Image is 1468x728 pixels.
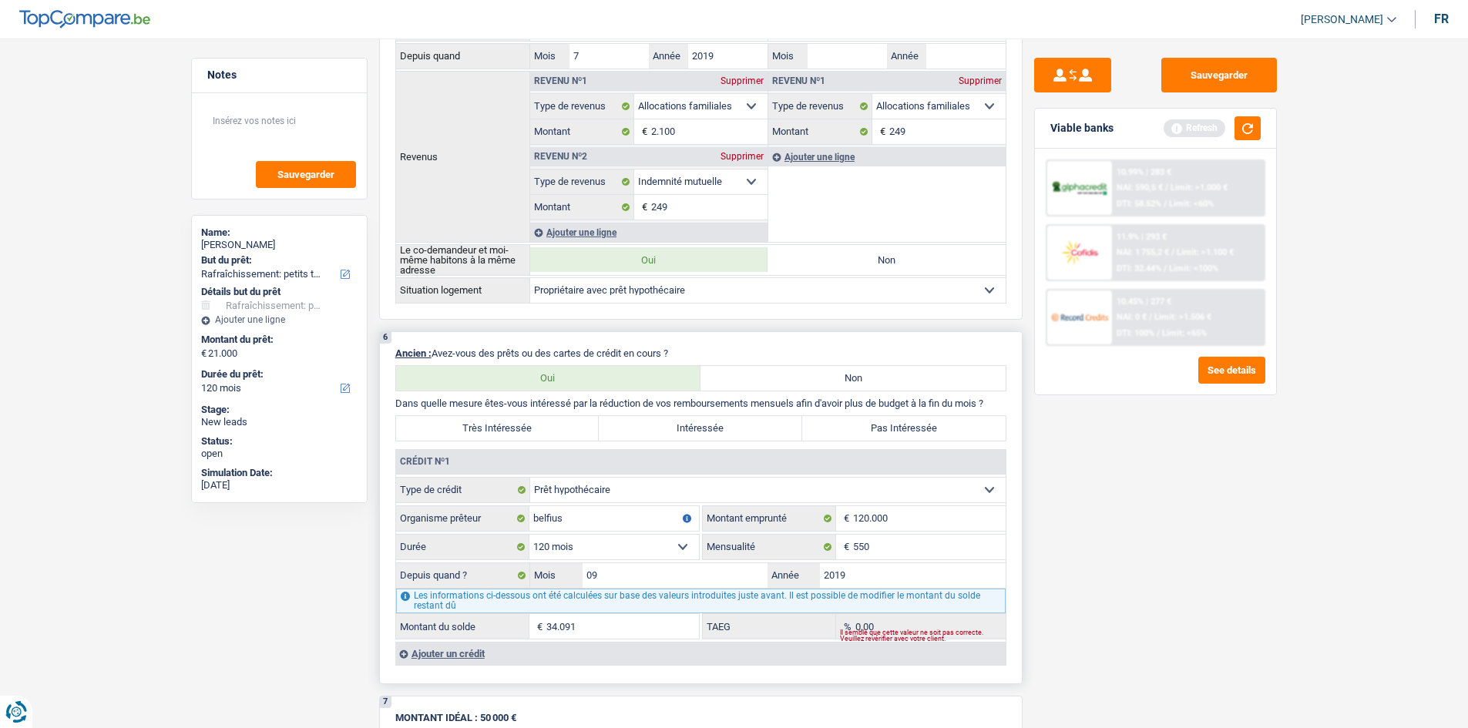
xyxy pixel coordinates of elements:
[955,76,1006,86] div: Supprimer
[688,44,768,69] input: AAAA
[703,614,836,639] label: TAEG
[395,712,516,723] span: MONTANT IDÉAL : 50 000 €
[1288,7,1396,32] a: [PERSON_NAME]
[530,247,768,272] label: Oui
[1164,199,1167,209] span: /
[530,119,634,144] label: Montant
[201,404,358,416] div: Stage:
[201,368,354,381] label: Durée du prêt:
[836,506,853,531] span: €
[395,642,1006,665] div: Ajouter un crédit
[768,119,872,144] label: Montant
[649,44,688,69] label: Année
[1169,263,1218,273] span: Limit: <100%
[530,563,583,588] label: Mois
[836,535,853,559] span: €
[1117,297,1171,307] div: 10.45% | 277 €
[1165,183,1168,193] span: /
[201,286,358,298] div: Détails but du prêt
[530,94,634,119] label: Type de revenus
[530,223,768,242] div: Ajouter une ligne
[1117,312,1147,322] span: NAI: 0 €
[395,244,529,275] th: Le co-demandeur et moi-même habitons à la même adresse
[395,347,432,359] span: Ancien :
[530,152,591,161] div: Revenu nº2
[569,44,649,69] input: MM
[1434,12,1449,26] div: fr
[926,44,1006,69] input: AAAA
[207,69,351,82] h5: Notes
[396,563,530,588] label: Depuis quand ?
[201,239,358,251] div: [PERSON_NAME]
[530,169,634,194] label: Type de revenus
[395,43,529,69] th: Depuis quand
[1117,183,1163,193] span: NAI: 590,5 €
[1162,328,1207,338] span: Limit: <65%
[1117,247,1169,257] span: NAI: 1 755,2 €
[1171,247,1174,257] span: /
[1117,328,1154,338] span: DTI: 100%
[395,277,529,303] th: Situation logement
[201,226,358,239] div: Name:
[634,119,651,144] span: €
[277,169,334,179] span: Sauvegarder
[1117,232,1167,242] div: 11.9% | 293 €
[1149,312,1152,322] span: /
[1169,199,1214,209] span: Limit: <60%
[1154,312,1211,322] span: Limit: >1.506 €
[201,314,358,325] div: Ajouter une ligne
[201,254,354,267] label: But du prêt:
[19,10,150,29] img: TopCompare Logo
[768,563,820,588] label: Année
[395,398,1006,409] p: Dans quelle mesure êtes-vous intéressé par la réduction de vos remboursements mensuels afin d'avo...
[703,535,836,559] label: Mensualité
[768,247,1005,272] label: Non
[768,44,808,69] label: Mois
[201,479,358,491] div: [DATE]
[201,467,358,479] div: Simulation Date:
[768,94,872,119] label: Type de revenus
[1050,122,1114,135] div: Viable banks
[634,195,651,220] span: €
[717,152,768,161] div: Supprimer
[1051,179,1108,197] img: AlphaCredit
[1117,167,1171,177] div: 10.99% | 283 €
[380,696,391,708] div: 7
[1301,13,1383,26] span: [PERSON_NAME]
[1164,119,1225,136] div: Refresh
[530,44,569,69] label: Mois
[1051,238,1108,267] img: Cofidis
[396,589,1006,613] div: Les informations ci-dessous ont été calculées sur base des valeurs introduites juste avant. Il es...
[1171,183,1228,193] span: Limit: >1.000 €
[1157,328,1160,338] span: /
[872,119,889,144] span: €
[583,563,768,588] input: MM
[396,614,529,639] label: Montant du solde
[256,161,356,188] button: Sauvegarder
[840,632,1006,639] div: Il semble que cette valeur ne soit pas correcte. Veuillez revérifier avec votre client.
[1177,247,1234,257] span: Limit: >1.100 €
[802,416,1006,441] label: Pas Intéressée
[768,76,829,86] div: Revenu nº1
[1161,58,1277,92] button: Sauvegarder
[887,44,926,69] label: Année
[201,416,358,428] div: New leads
[396,457,454,466] div: Crédit nº1
[1117,199,1161,209] span: DTI: 58.52%
[717,76,768,86] div: Supprimer
[396,366,701,391] label: Oui
[396,535,529,559] label: Durée
[201,448,358,460] div: open
[395,347,1006,359] p: Avez-vous des prêts ou des cartes de crédit en cours ?
[808,44,887,69] input: MM
[396,506,529,531] label: Organisme prêteur
[201,347,207,360] span: €
[1164,263,1167,273] span: /
[1051,303,1108,331] img: Record Credits
[703,506,836,531] label: Montant emprunté
[396,416,600,441] label: Très Intéressée
[380,332,391,344] div: 6
[530,195,634,220] label: Montant
[599,416,802,441] label: Intéressée
[529,614,546,639] span: €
